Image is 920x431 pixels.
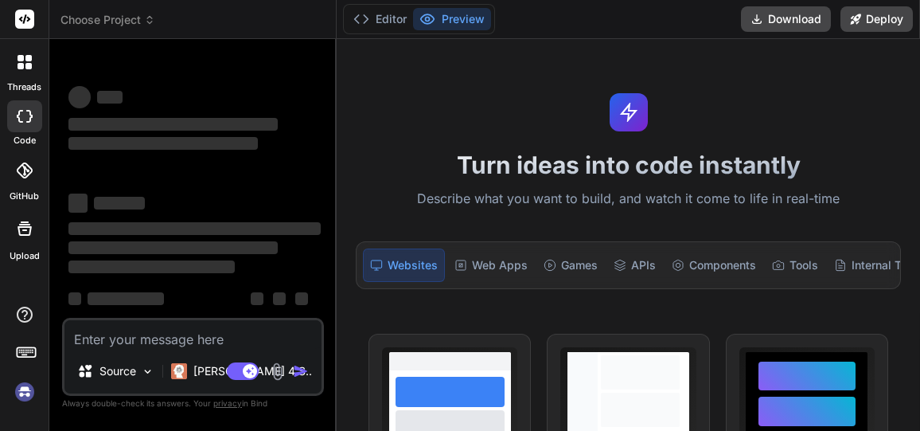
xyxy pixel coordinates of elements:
[97,91,123,104] span: ‌
[295,292,308,305] span: ‌
[607,249,662,282] div: APIs
[251,292,263,305] span: ‌
[62,396,324,411] p: Always double-check its answers. Your in Bind
[68,194,88,213] span: ‌
[14,134,36,147] label: code
[293,363,309,379] img: icon
[60,12,155,28] span: Choose Project
[347,8,413,30] button: Editor
[363,249,445,282] div: Websites
[68,241,278,254] span: ‌
[766,249,824,282] div: Tools
[193,363,312,379] p: [PERSON_NAME] 4 S..
[448,249,534,282] div: Web Apps
[741,6,831,32] button: Download
[11,378,38,406] img: signin
[273,292,286,305] span: ‌
[268,362,287,381] img: attachment
[413,8,491,30] button: Preview
[213,398,242,408] span: privacy
[99,363,136,379] p: Source
[171,363,187,379] img: Claude 4 Sonnet
[94,197,145,210] span: ‌
[537,249,604,282] div: Games
[346,151,910,179] h1: Turn ideas into code instantly
[68,292,81,305] span: ‌
[68,118,278,131] span: ‌
[88,292,164,305] span: ‌
[7,80,41,94] label: threads
[68,137,258,150] span: ‌
[68,261,235,273] span: ‌
[10,249,40,263] label: Upload
[346,189,910,210] p: Describe what you want to build, and watch it come to life in real-time
[68,86,91,108] span: ‌
[141,365,154,378] img: Pick Models
[840,6,913,32] button: Deploy
[10,190,39,203] label: GitHub
[665,249,762,282] div: Components
[68,222,321,235] span: ‌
